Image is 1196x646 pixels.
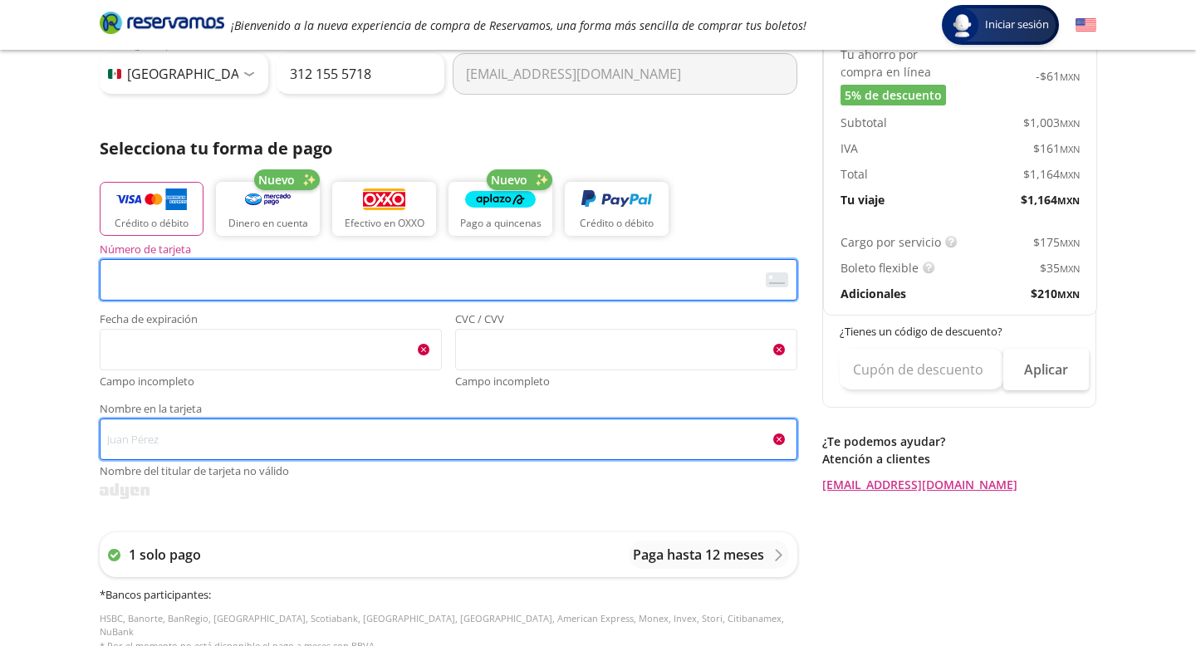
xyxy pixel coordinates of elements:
[463,334,790,365] iframe: Iframe del código de seguridad de la tarjeta asegurada
[100,10,224,35] i: Brand Logo
[766,272,788,287] img: card
[108,69,121,79] img: MX
[1057,288,1080,301] small: MXN
[1057,194,1080,207] small: MXN
[100,483,149,499] img: svg+xml;base64,PD94bWwgdmVyc2lvbj0iMS4wIiBlbmNvZGluZz0iVVRGLTgiPz4KPHN2ZyB3aWR0aD0iMzk2cHgiIGhlaW...
[580,216,654,231] p: Crédito o débito
[772,433,786,446] img: field_error
[228,216,308,231] p: Dinero en cuenta
[107,264,790,296] iframe: Iframe del número de tarjeta asegurada
[100,418,797,460] input: Nombre en la tarjetafield_errorNombre del titular de tarjeta no válido
[1060,117,1080,130] small: MXN
[978,17,1056,33] span: Iniciar sesión
[448,182,552,236] button: Pago a quincenas
[633,545,764,565] p: Paga hasta 12 meses
[1036,67,1080,85] span: -$ 61
[841,46,960,81] p: Tu ahorro por compra en línea
[1023,114,1080,131] span: $ 1,003
[332,182,436,236] button: Efectivo en OXXO
[841,191,885,208] p: Tu viaje
[455,314,797,329] span: CVC / CVV
[1003,349,1089,390] button: Aplicar
[100,244,797,259] span: Número de tarjeta
[1040,259,1080,277] span: $ 35
[107,334,434,365] iframe: Iframe de la fecha de caducidad de la tarjeta asegurada
[841,233,941,251] p: Cargo por servicio
[129,545,201,565] p: 1 solo pago
[1021,191,1080,208] span: $ 1,164
[100,587,797,604] h6: * Bancos participantes :
[258,171,295,188] span: Nuevo
[1033,139,1080,157] span: $ 161
[216,182,320,236] button: Dinero en cuenta
[841,165,868,183] p: Total
[822,450,1096,467] p: Atención a clientes
[822,433,1096,450] p: ¿Te podemos ayudar?
[841,114,887,131] p: Subtotal
[840,349,1003,390] input: Cupón de descuento
[565,182,669,236] button: Crédito o débito
[841,139,858,157] p: IVA
[840,324,1081,340] p: ¿Tienes un código de descuento?
[1023,165,1080,183] span: $ 1,164
[417,343,430,356] img: field_error
[1060,262,1080,275] small: MXN
[100,136,797,161] p: Selecciona tu forma de pago
[1060,169,1080,181] small: MXN
[100,182,203,236] button: Crédito o débito
[460,216,542,231] p: Pago a quincenas
[841,259,919,277] p: Boleto flexible
[1060,237,1080,249] small: MXN
[453,53,797,95] input: Correo electrónico
[1031,285,1080,302] span: $ 210
[1076,15,1096,36] button: English
[100,374,442,390] span: Campo incompleto
[100,404,797,418] span: Nombre en la tarjeta
[772,343,786,356] img: field_error
[841,285,906,302] p: Adicionales
[115,216,189,231] p: Crédito o débito
[455,374,797,390] span: Campo incompleto
[277,53,445,95] input: Teléfono celular
[491,171,527,188] span: Nuevo
[1060,71,1080,83] small: MXN
[345,216,424,231] p: Efectivo en OXXO
[231,17,806,33] em: ¡Bienvenido a la nueva experiencia de compra de Reservamos, una forma más sencilla de comprar tus...
[1060,143,1080,155] small: MXN
[100,314,442,329] span: Fecha de expiración
[100,463,797,480] span: Nombre del titular de tarjeta no válido
[845,86,942,104] span: 5% de descuento
[1033,233,1080,251] span: $ 175
[822,476,1096,493] a: [EMAIL_ADDRESS][DOMAIN_NAME]
[100,10,224,40] a: Brand Logo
